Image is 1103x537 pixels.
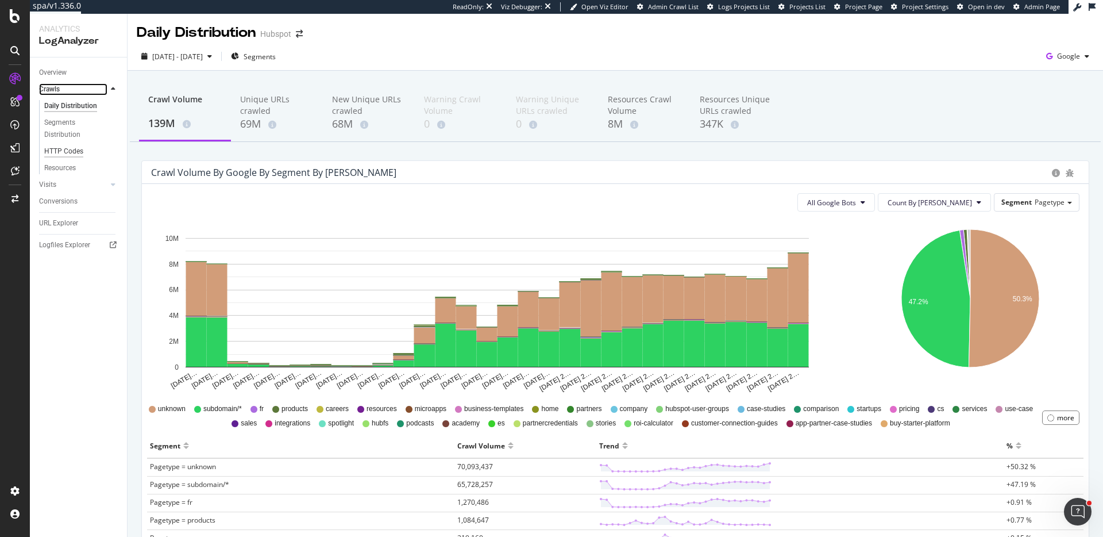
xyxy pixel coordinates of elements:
div: circle-info [1052,169,1060,177]
span: spotlight [328,419,354,428]
a: Admin Page [1013,2,1060,11]
text: 0 [175,363,179,371]
span: partnercredentials [523,419,578,428]
span: Pagetype = unknown [150,462,216,471]
button: Google [1042,47,1094,66]
a: Project Page [834,2,882,11]
div: 0 [424,117,497,132]
span: academy [452,419,480,428]
span: 1,084,647 [457,515,489,525]
span: sales [241,419,257,428]
a: Project Settings [891,2,948,11]
span: Admin Crawl List [648,2,699,11]
div: Segment [150,436,180,455]
text: 4M [169,312,179,320]
div: Resources Crawl Volume [608,94,681,117]
div: Daily Distribution [137,23,256,43]
div: arrow-right-arrow-left [296,30,303,38]
span: Project Page [845,2,882,11]
div: ReadOnly: [453,2,484,11]
button: Segments [226,47,280,66]
text: 6M [169,286,179,294]
div: Trend [599,436,619,455]
button: All Google Bots [797,193,875,212]
svg: A chart. [151,221,843,393]
a: Segments Distribution [44,117,119,141]
span: [DATE] - [DATE] [152,52,203,62]
a: Open in dev [957,2,1005,11]
div: Overview [39,67,67,79]
span: hubfs [372,419,388,428]
div: Visits [39,179,56,191]
a: Projects List [778,2,826,11]
span: Project Settings [902,2,948,11]
span: Pagetype = fr [150,497,192,507]
span: unknown [158,404,186,414]
div: Conversions [39,195,78,208]
span: All Google Bots [807,198,856,208]
a: Open Viz Editor [570,2,628,11]
span: Count By Day [888,198,972,208]
span: cs [937,404,944,414]
span: pricing [899,404,919,414]
div: Crawl Volume [457,436,505,455]
span: app-partner-case-studies [796,419,872,428]
span: integrations [275,419,310,428]
a: Crawls [39,83,107,95]
span: 65,728,257 [457,480,493,489]
span: Google [1057,51,1080,61]
a: Conversions [39,195,119,208]
div: Crawl Volume [148,94,222,116]
span: business-templates [464,404,523,414]
span: stories [596,419,616,428]
a: Daily Distribution [44,100,119,112]
span: comparison [803,404,839,414]
span: Pagetype [1035,197,1065,207]
span: customer-connection-guides [691,419,778,428]
div: Warning Crawl Volume [424,94,497,117]
span: es [497,419,505,428]
div: % [1006,436,1013,455]
span: Projects List [789,2,826,11]
span: home [541,404,558,414]
a: Resources [44,162,119,174]
div: 69M [240,117,314,132]
div: Resources Unique URLs crawled [700,94,773,117]
div: Daily Distribution [44,100,97,112]
span: startups [857,404,881,414]
span: products [281,404,308,414]
div: more [1057,413,1074,423]
div: Crawls [39,83,60,95]
div: New Unique URLs crawled [332,94,406,117]
div: Crawl Volume by google by Segment by [PERSON_NAME] [151,167,396,178]
div: Warning Unique URLs crawled [516,94,589,117]
span: Pagetype = subdomain/* [150,480,229,489]
text: 10M [165,235,179,243]
span: services [962,404,987,414]
a: Logfiles Explorer [39,239,119,251]
span: microapps [415,404,446,414]
span: 70,093,437 [457,462,493,471]
a: Admin Crawl List [637,2,699,11]
span: subdomain/* [203,404,242,414]
span: Admin Page [1024,2,1060,11]
div: Unique URLs crawled [240,94,314,117]
button: [DATE] - [DATE] [137,47,217,66]
div: bug [1066,169,1074,177]
div: Analytics [39,23,118,34]
span: use-case [1005,404,1033,414]
span: case-studies [747,404,785,414]
div: 0 [516,117,589,132]
div: 8M [608,117,681,132]
span: Logs Projects List [718,2,770,11]
div: 68M [332,117,406,132]
div: 139M [148,116,222,131]
div: LogAnalyzer [39,34,118,48]
span: Pagetype = products [150,515,215,525]
span: +0.77 % [1006,515,1032,525]
svg: A chart. [861,221,1080,393]
span: Segment [1001,197,1032,207]
text: 47.2% [908,298,928,306]
span: +0.91 % [1006,497,1032,507]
